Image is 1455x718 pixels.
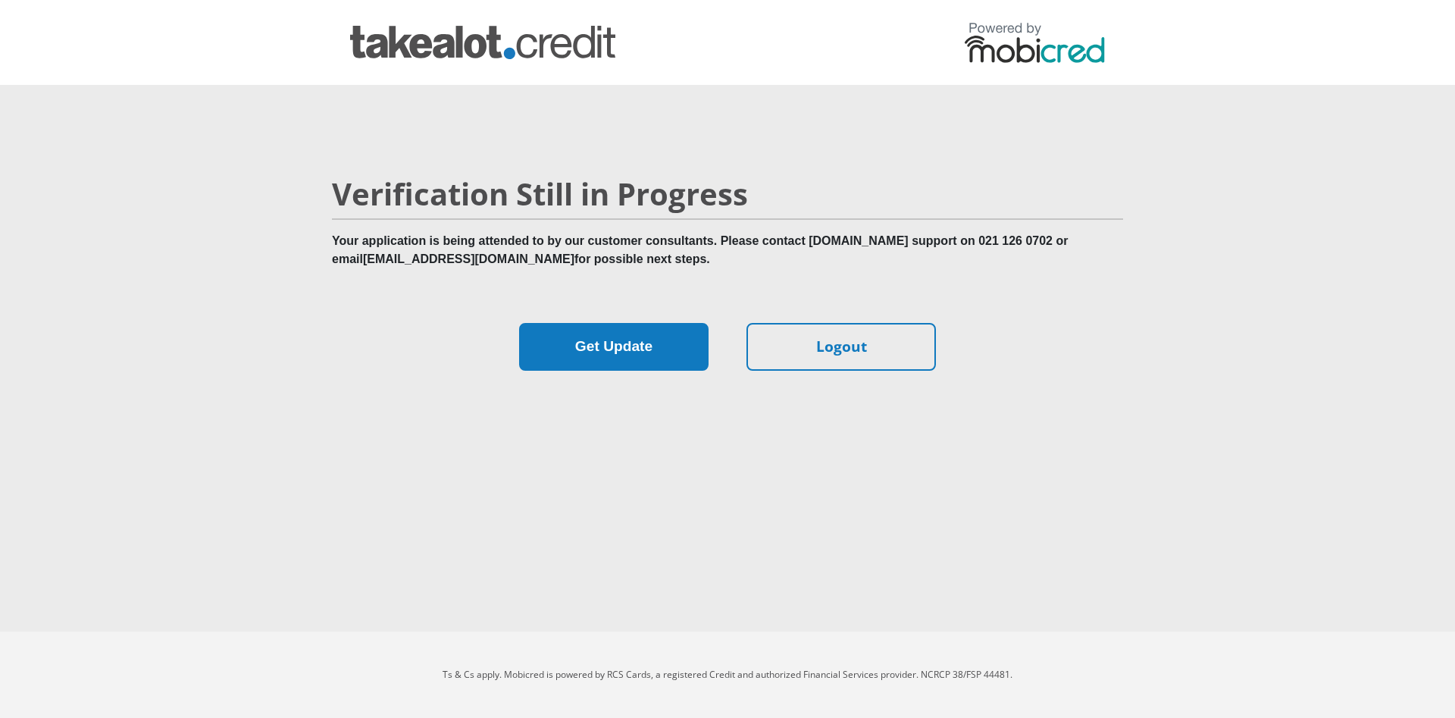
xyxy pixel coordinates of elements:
p: Ts & Cs apply. Mobicred is powered by RCS Cards, a registered Credit and authorized Financial Ser... [307,668,1148,682]
button: Get Update [519,323,709,371]
img: powered by mobicred logo [965,22,1105,63]
a: Logout [746,323,936,371]
h2: Verification Still in Progress [332,176,1123,212]
img: takealot_credit logo [350,26,615,59]
b: Your application is being attended to by our customer consultants. Please contact [DOMAIN_NAME] s... [332,234,1068,265]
